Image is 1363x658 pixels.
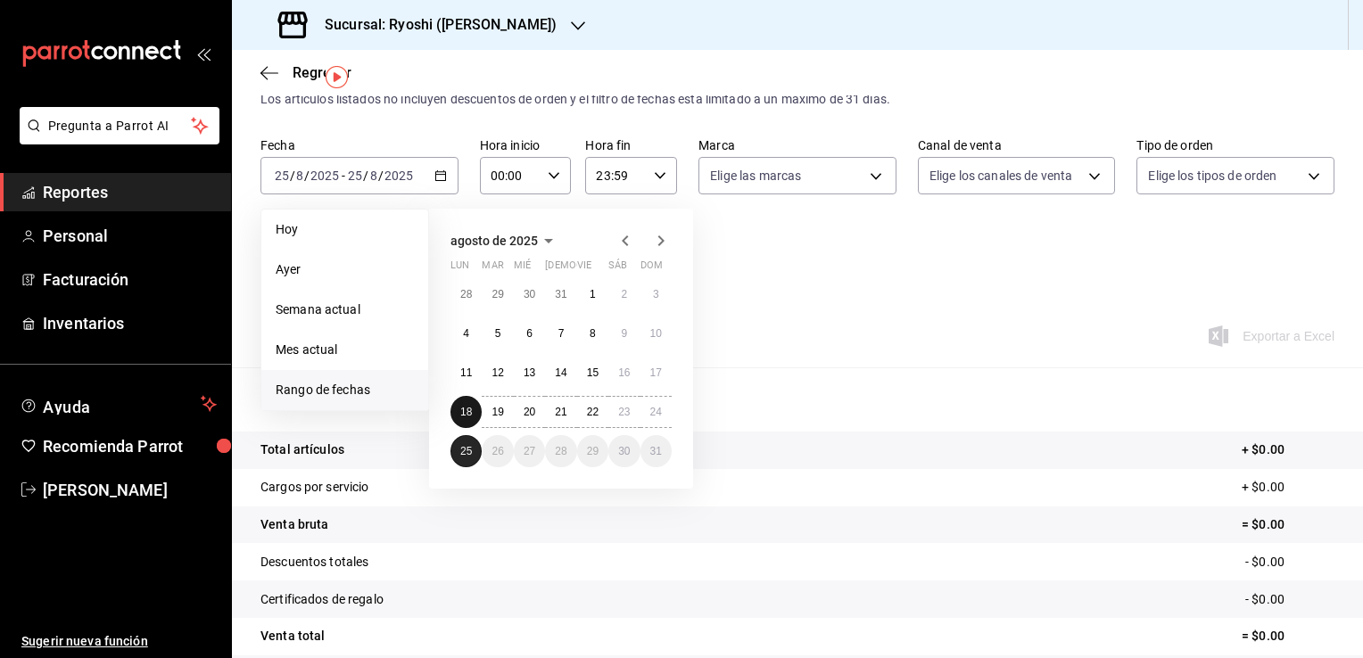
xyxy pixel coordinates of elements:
abbr: 26 de agosto de 2025 [492,445,503,457]
p: + $0.00 [1242,478,1334,497]
button: 29 de agosto de 2025 [577,435,608,467]
button: Tooltip marker [326,66,348,88]
button: 17 de agosto de 2025 [640,357,672,389]
abbr: 3 de agosto de 2025 [653,288,659,300]
button: 23 de agosto de 2025 [608,396,640,428]
button: 18 de agosto de 2025 [450,396,482,428]
abbr: 23 de agosto de 2025 [618,406,630,418]
p: Certificados de regalo [260,590,384,609]
abbr: 16 de agosto de 2025 [618,366,630,379]
p: Venta total [260,627,325,646]
button: 28 de agosto de 2025 [545,435,576,467]
span: Elige los canales de venta [929,167,1072,185]
button: 15 de agosto de 2025 [577,357,608,389]
input: -- [347,169,363,183]
input: ---- [384,169,414,183]
button: Regresar [260,64,351,81]
button: 25 de agosto de 2025 [450,435,482,467]
span: Rango de fechas [276,381,414,399]
input: -- [295,169,304,183]
label: Tipo de orden [1136,139,1334,152]
span: [PERSON_NAME] [43,478,217,502]
p: = $0.00 [1242,515,1334,534]
button: 21 de agosto de 2025 [545,396,576,428]
button: 14 de agosto de 2025 [545,357,576,389]
abbr: 5 de agosto de 2025 [495,327,501,340]
abbr: 12 de agosto de 2025 [492,366,503,379]
span: Elige los tipos de orden [1148,167,1276,185]
abbr: 21 de agosto de 2025 [555,406,566,418]
abbr: 30 de agosto de 2025 [618,445,630,457]
div: Los artículos listados no incluyen descuentos de orden y el filtro de fechas está limitado a un m... [260,90,1334,109]
abbr: 24 de agosto de 2025 [650,406,662,418]
button: 30 de julio de 2025 [514,278,545,310]
span: / [378,169,384,183]
span: - [342,169,345,183]
abbr: 6 de agosto de 2025 [526,327,533,340]
p: - $0.00 [1245,553,1334,572]
abbr: 31 de julio de 2025 [555,288,566,300]
p: = $0.00 [1242,627,1334,646]
button: 4 de agosto de 2025 [450,317,482,350]
abbr: 14 de agosto de 2025 [555,366,566,379]
span: Facturación [43,267,217,292]
p: Total artículos [260,440,344,459]
a: Pregunta a Parrot AI [12,129,219,148]
abbr: lunes [450,259,469,278]
button: 13 de agosto de 2025 [514,357,545,389]
label: Marca [698,139,896,152]
input: -- [274,169,290,183]
span: Mes actual [276,341,414,359]
abbr: sábado [608,259,627,278]
button: 3 de agosto de 2025 [640,278,672,310]
span: agosto de 2025 [450,234,538,248]
span: / [290,169,295,183]
button: open_drawer_menu [196,46,211,61]
abbr: 11 de agosto de 2025 [460,366,472,379]
button: 16 de agosto de 2025 [608,357,640,389]
span: Semana actual [276,300,414,319]
span: Ayer [276,260,414,279]
button: 28 de julio de 2025 [450,278,482,310]
button: agosto de 2025 [450,230,559,251]
label: Hora inicio [480,139,572,152]
h3: Sucursal: Ryoshi ([PERSON_NAME]) [310,14,557,36]
label: Hora fin [585,139,677,152]
abbr: 27 de agosto de 2025 [524,445,535,457]
p: + $0.00 [1242,440,1334,459]
button: 30 de agosto de 2025 [608,435,640,467]
span: Hoy [276,220,414,239]
span: Regresar [293,64,351,81]
button: 7 de agosto de 2025 [545,317,576,350]
span: Personal [43,224,217,248]
button: 9 de agosto de 2025 [608,317,640,350]
button: 5 de agosto de 2025 [482,317,513,350]
span: Sugerir nueva función [21,632,217,651]
abbr: 19 de agosto de 2025 [492,406,503,418]
abbr: 28 de julio de 2025 [460,288,472,300]
span: Inventarios [43,311,217,335]
abbr: domingo [640,259,663,278]
input: -- [369,169,378,183]
abbr: 29 de julio de 2025 [492,288,503,300]
abbr: 7 de agosto de 2025 [558,327,565,340]
button: 31 de julio de 2025 [545,278,576,310]
p: Cargos por servicio [260,478,369,497]
button: 26 de agosto de 2025 [482,435,513,467]
abbr: 2 de agosto de 2025 [621,288,627,300]
span: Elige las marcas [710,167,801,185]
abbr: jueves [545,259,650,278]
span: / [304,169,310,183]
button: 8 de agosto de 2025 [577,317,608,350]
label: Canal de venta [918,139,1116,152]
span: Ayuda [43,393,194,415]
abbr: 31 de agosto de 2025 [650,445,662,457]
abbr: 8 de agosto de 2025 [590,327,596,340]
abbr: 10 de agosto de 2025 [650,327,662,340]
button: 1 de agosto de 2025 [577,278,608,310]
button: 24 de agosto de 2025 [640,396,672,428]
abbr: 9 de agosto de 2025 [621,327,627,340]
abbr: 25 de agosto de 2025 [460,445,472,457]
input: ---- [310,169,340,183]
abbr: miércoles [514,259,531,278]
